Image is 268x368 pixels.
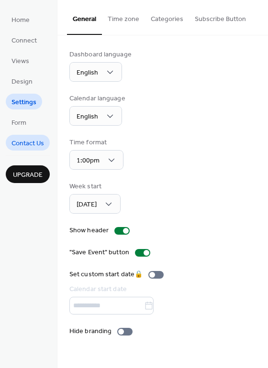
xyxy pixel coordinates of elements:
[6,114,32,130] a: Form
[11,36,37,46] span: Connect
[77,154,100,167] span: 1:00pm
[6,11,35,27] a: Home
[6,73,38,89] a: Design
[11,77,33,87] span: Design
[6,94,42,109] a: Settings
[77,198,97,211] span: [DATE]
[69,248,129,258] div: "Save Event" button
[69,326,112,336] div: Hide branding
[13,170,43,180] span: Upgrade
[11,97,36,108] span: Settings
[6,32,43,48] a: Connect
[69,138,122,148] div: Time format
[77,110,98,123] span: English
[11,118,26,128] span: Form
[6,165,50,183] button: Upgrade
[11,56,29,66] span: Views
[69,226,109,236] div: Show header
[11,15,30,25] span: Home
[11,139,44,149] span: Contact Us
[77,66,98,79] span: English
[69,50,132,60] div: Dashboard language
[69,182,119,192] div: Week start
[6,53,35,68] a: Views
[69,94,125,104] div: Calendar language
[6,135,50,151] a: Contact Us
